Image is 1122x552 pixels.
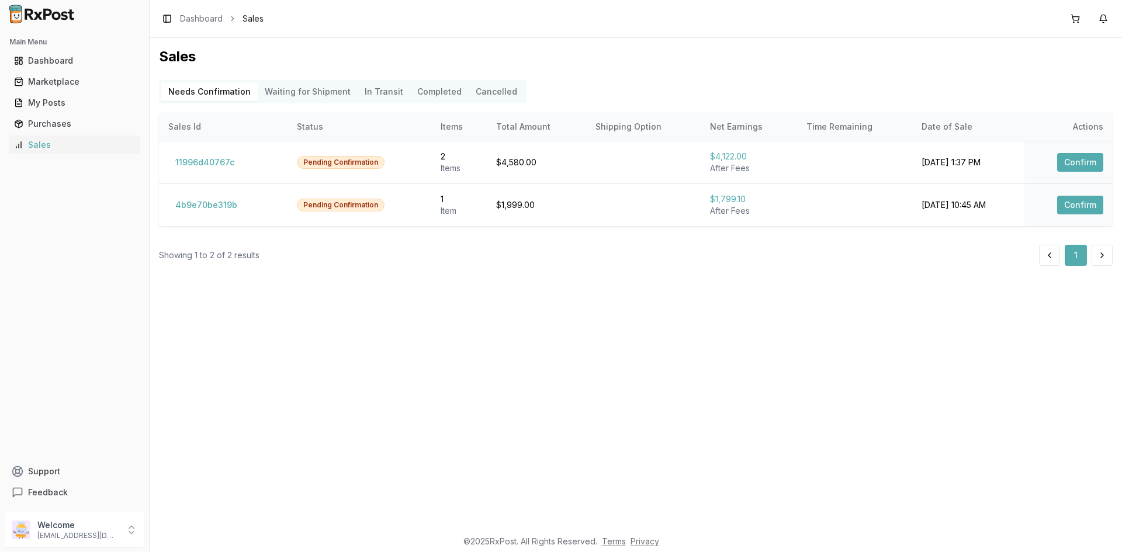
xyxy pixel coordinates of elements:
[5,461,144,482] button: Support
[410,82,469,101] button: Completed
[5,136,144,154] button: Sales
[288,113,432,141] th: Status
[710,193,788,205] div: $1,799.10
[710,151,788,162] div: $4,122.00
[159,249,259,261] div: Showing 1 to 2 of 2 results
[441,151,477,162] div: 2
[5,72,144,91] button: Marketplace
[1057,153,1103,172] button: Confirm
[496,157,576,168] div: $4,580.00
[258,82,358,101] button: Waiting for Shipment
[5,5,79,23] img: RxPost Logo
[496,199,576,211] div: $1,999.00
[14,76,135,88] div: Marketplace
[180,13,264,25] nav: breadcrumb
[631,536,659,546] a: Privacy
[441,162,477,174] div: Item s
[159,113,288,141] th: Sales Id
[297,156,385,169] div: Pending Confirmation
[9,71,140,92] a: Marketplace
[586,113,701,141] th: Shipping Option
[922,157,1015,168] div: [DATE] 1:37 PM
[487,113,586,141] th: Total Amount
[710,205,788,217] div: After Fees
[12,520,30,539] img: User avatar
[5,51,144,70] button: Dashboard
[912,113,1024,141] th: Date of Sale
[9,92,140,113] a: My Posts
[797,113,912,141] th: Time Remaining
[180,13,223,25] a: Dashboard
[922,199,1015,211] div: [DATE] 10:45 AM
[602,536,626,546] a: Terms
[37,531,119,540] p: [EMAIL_ADDRESS][DOMAIN_NAME]
[5,482,144,503] button: Feedback
[9,37,140,47] h2: Main Menu
[161,82,258,101] button: Needs Confirmation
[9,134,140,155] a: Sales
[14,97,135,109] div: My Posts
[358,82,410,101] button: In Transit
[14,139,135,151] div: Sales
[28,487,68,498] span: Feedback
[1065,245,1087,266] button: 1
[441,193,477,205] div: 1
[710,162,788,174] div: After Fees
[14,55,135,67] div: Dashboard
[243,13,264,25] span: Sales
[1057,196,1103,214] button: Confirm
[5,114,144,133] button: Purchases
[168,196,244,214] button: 4b9e70be319b
[37,519,119,531] p: Welcome
[5,93,144,112] button: My Posts
[469,82,524,101] button: Cancelled
[159,47,1113,66] h1: Sales
[1024,113,1113,141] th: Actions
[431,113,487,141] th: Items
[9,113,140,134] a: Purchases
[14,118,135,130] div: Purchases
[441,205,477,217] div: Item
[168,153,241,172] button: 11996d40767c
[297,199,385,211] div: Pending Confirmation
[701,113,797,141] th: Net Earnings
[9,50,140,71] a: Dashboard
